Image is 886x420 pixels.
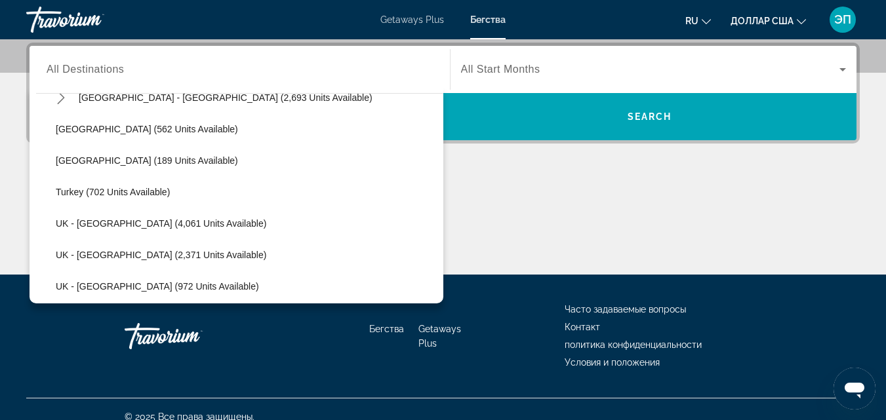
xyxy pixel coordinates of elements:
[49,149,443,172] button: Select destination: Switzerland (189 units available)
[56,155,238,166] span: [GEOGRAPHIC_DATA] (189 units available)
[49,117,443,141] button: Select destination: Sweden (562 units available)
[49,243,443,267] button: Select destination: UK - Scotland (2,371 units available)
[47,62,433,78] input: Select destination
[56,281,259,292] span: UK - [GEOGRAPHIC_DATA] (972 units available)
[56,218,266,229] span: UK - [GEOGRAPHIC_DATA] (4,061 units available)
[369,324,404,334] a: Бегства
[26,3,157,37] a: Травориум
[470,14,506,25] a: Бегства
[565,339,702,350] a: политика конфиденциальности
[79,92,373,103] span: [GEOGRAPHIC_DATA] - [GEOGRAPHIC_DATA] (2,693 units available)
[418,324,461,349] a: Getaways Plus
[685,11,711,30] button: Изменить язык
[47,64,124,75] span: All Destinations
[565,357,660,368] a: Условия и положения
[834,368,876,410] iframe: Кнопка запуска окна обмена сообщениями
[49,86,72,109] button: Toggle Spain - Canary Islands (2,693 units available) submenu
[30,86,443,303] div: Destination options
[56,187,170,197] span: Turkey (702 units available)
[685,16,698,26] font: ru
[834,12,851,26] font: ЭП
[72,86,443,109] button: Select destination: Spain - Canary Islands (2,693 units available)
[826,6,860,33] button: Меню пользователя
[461,64,540,75] span: All Start Months
[49,212,443,235] button: Select destination: UK - England (4,061 units available)
[565,322,600,332] a: Контакт
[565,304,686,315] a: Часто задаваемые вопросы
[628,111,672,122] span: Search
[30,46,856,140] div: Search widget
[731,16,794,26] font: доллар США
[56,250,266,260] span: UK - [GEOGRAPHIC_DATA] (2,371 units available)
[443,93,857,140] button: Search
[380,14,444,25] a: Getaways Plus
[125,316,256,356] a: Иди домой
[731,11,806,30] button: Изменить валюту
[49,275,443,298] button: Select destination: UK - Wales (972 units available)
[49,180,443,204] button: Select destination: Turkey (702 units available)
[56,124,238,134] span: [GEOGRAPHIC_DATA] (562 units available)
